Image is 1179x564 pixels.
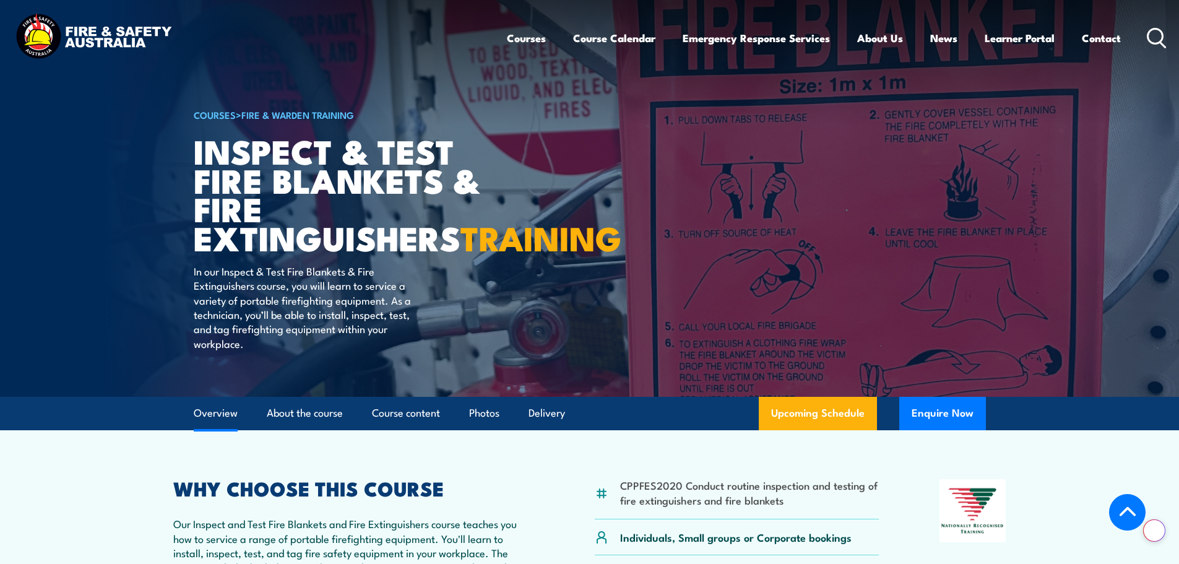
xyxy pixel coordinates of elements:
[985,22,1055,54] a: Learner Portal
[173,479,535,497] h2: WHY CHOOSE THIS COURSE
[857,22,903,54] a: About Us
[573,22,655,54] a: Course Calendar
[241,108,354,121] a: Fire & Warden Training
[267,397,343,430] a: About the course
[759,397,877,430] a: Upcoming Schedule
[930,22,957,54] a: News
[507,22,546,54] a: Courses
[469,397,499,430] a: Photos
[194,264,420,350] p: In our Inspect & Test Fire Blankets & Fire Extinguishers course, you will learn to service a vari...
[529,397,565,430] a: Delivery
[194,107,499,122] h6: >
[620,530,852,544] p: Individuals, Small groups or Corporate bookings
[939,479,1006,542] img: Nationally Recognised Training logo.
[683,22,830,54] a: Emergency Response Services
[194,136,499,252] h1: Inspect & Test Fire Blankets & Fire Extinguishers
[372,397,440,430] a: Course content
[194,397,238,430] a: Overview
[194,108,236,121] a: COURSES
[1082,22,1121,54] a: Contact
[899,397,986,430] button: Enquire Now
[460,211,621,262] strong: TRAINING
[620,478,879,507] li: CPPFES2020 Conduct routine inspection and testing of fire extinguishers and fire blankets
